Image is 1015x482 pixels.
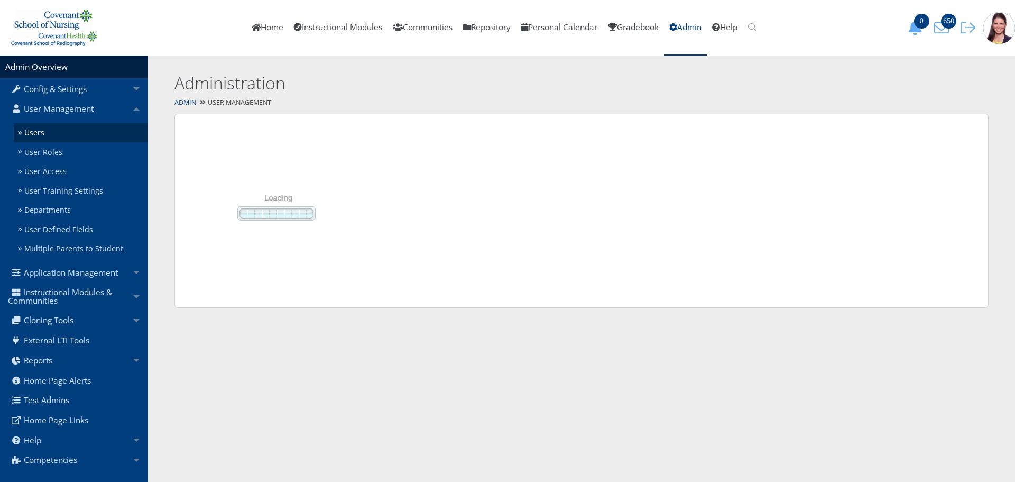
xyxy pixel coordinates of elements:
a: User Roles [14,142,148,162]
a: User Defined Fields [14,220,148,239]
img: page_loader.gif [191,130,359,292]
span: 0 [914,14,929,29]
button: 650 [930,20,957,35]
a: Departments [14,201,148,220]
div: User Management [148,95,1015,111]
a: Admin Overview [5,61,68,72]
a: 650 [930,22,957,33]
a: Admin [174,98,196,107]
a: User Training Settings [14,181,148,201]
a: 0 [904,22,930,33]
h2: Administration [174,71,805,95]
a: Multiple Parents to Student [14,239,148,259]
button: 0 [904,20,930,35]
img: 1943_125_125.jpg [983,12,1015,44]
a: Users [14,123,148,143]
span: 650 [941,14,956,29]
a: User Access [14,162,148,181]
